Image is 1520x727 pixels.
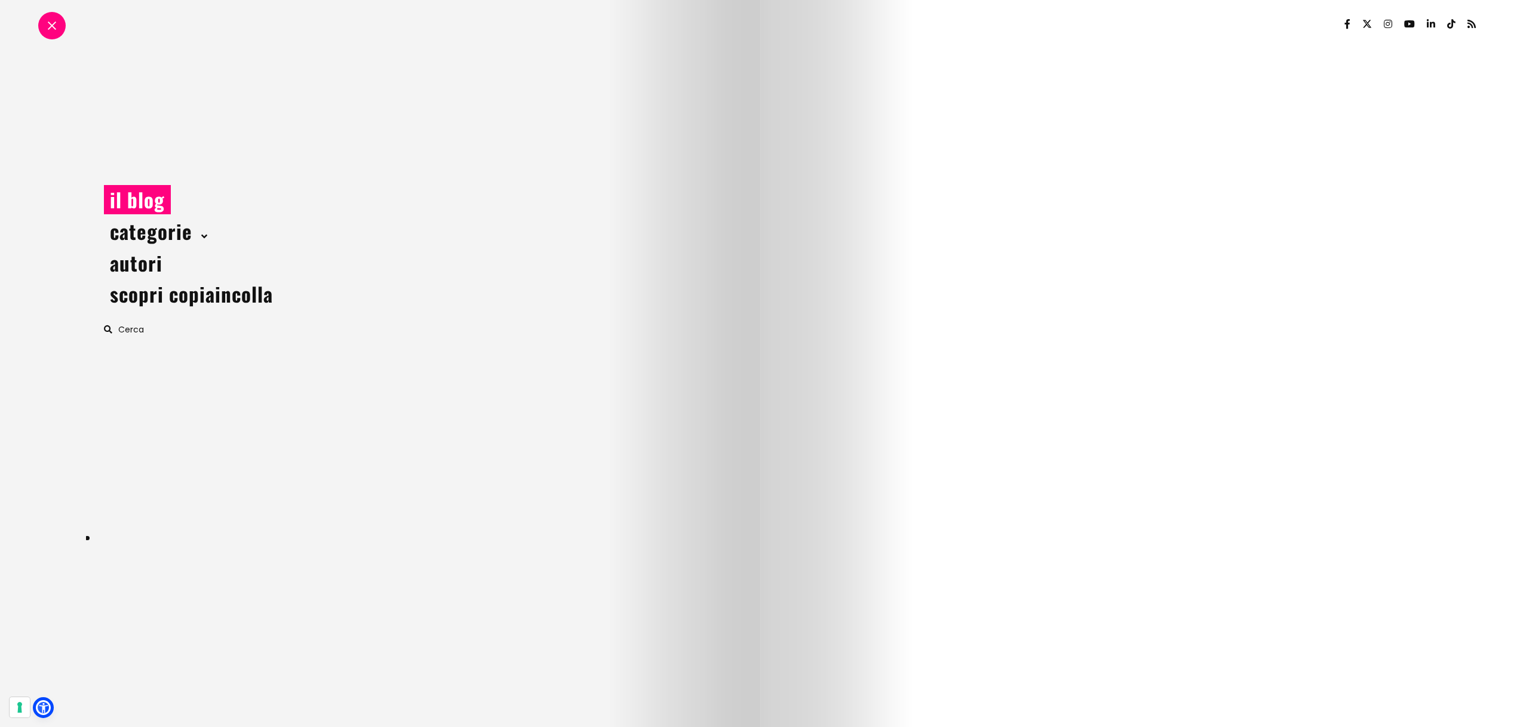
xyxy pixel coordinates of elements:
[104,324,144,335] a: Cerca
[104,279,279,309] a: scopri copiaincolla
[104,185,171,214] a: il blog
[104,217,198,246] a: categorie
[104,248,168,278] a: autori
[10,697,30,717] button: Le tue preferenze relative al consenso per le tecnologie di tracciamento
[36,700,51,715] a: Open Accessibility Menu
